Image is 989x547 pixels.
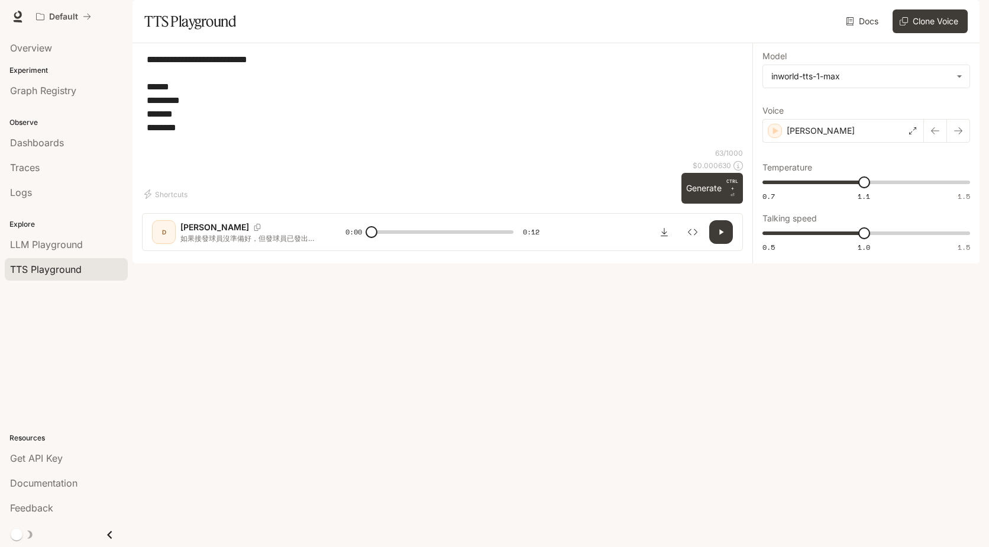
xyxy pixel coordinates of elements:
[762,214,817,223] p: Talking speed
[652,220,676,244] button: Download audio
[681,220,704,244] button: Inspect
[180,221,249,233] p: [PERSON_NAME]
[762,242,775,252] span: 0.5
[958,191,970,201] span: 1.5
[142,185,192,204] button: Shortcuts
[523,226,539,238] span: 0:12
[771,70,951,82] div: inworld-tts-1-max
[249,224,266,231] button: Copy Voice ID
[726,178,738,192] p: CTRL +
[49,12,78,22] p: Default
[858,191,870,201] span: 1.1
[681,173,743,204] button: GenerateCTRL +⏎
[763,65,969,88] div: inworld-tts-1-max
[762,191,775,201] span: 0.7
[843,9,883,33] a: Docs
[958,242,970,252] span: 1.5
[345,226,362,238] span: 0:00
[858,242,870,252] span: 1.0
[762,163,812,172] p: Temperature
[144,9,236,33] h1: TTS Playground
[180,233,317,243] p: 如果接發球員沒準備好，但發球員已發出球並得分，應判： 1. 重發 2. 發球員得分 3. 接發球員得分 4. 無效
[715,148,743,158] p: 63 / 1000
[31,5,96,28] button: All workspaces
[893,9,968,33] button: Clone Voice
[787,125,855,137] p: [PERSON_NAME]
[154,223,173,242] div: D
[762,107,784,115] p: Voice
[726,178,738,199] p: ⏎
[762,52,787,60] p: Model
